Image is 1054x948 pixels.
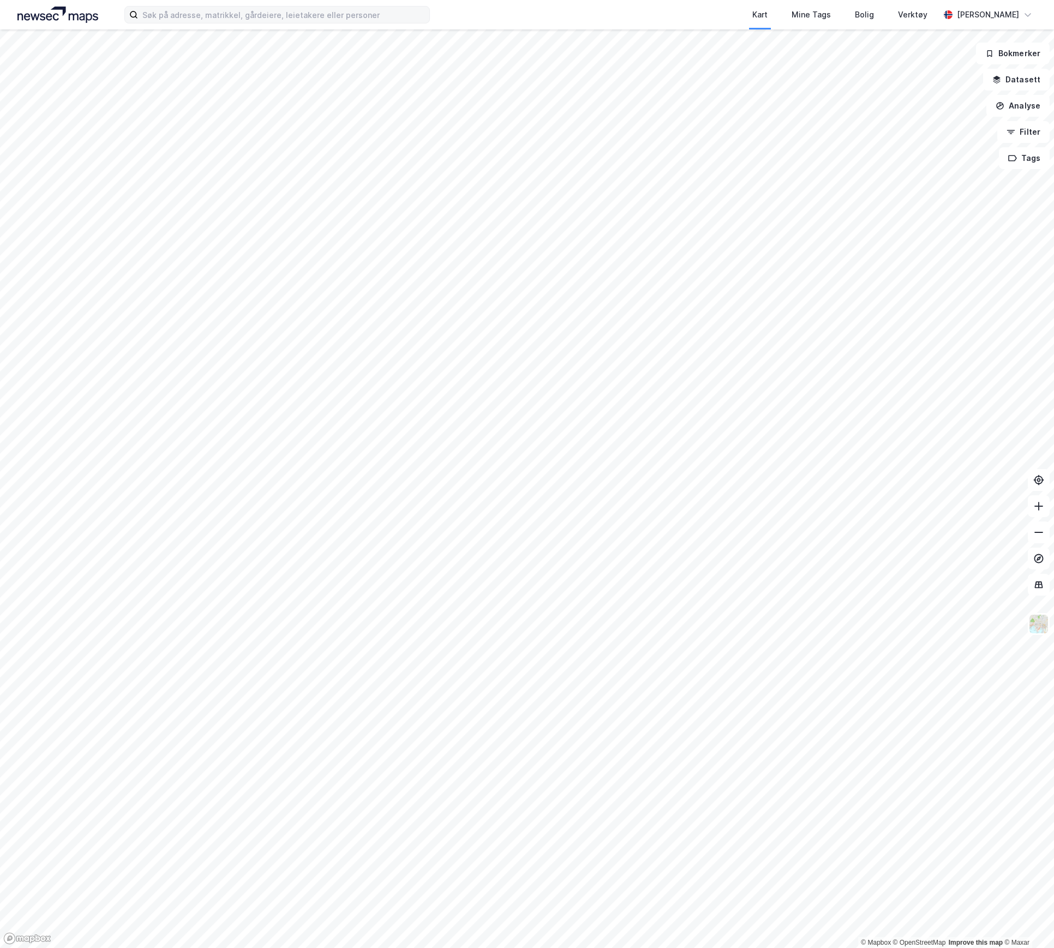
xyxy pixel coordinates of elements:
div: Mine Tags [792,8,831,21]
img: logo.a4113a55bc3d86da70a041830d287a7e.svg [17,7,98,23]
button: Filter [997,121,1050,143]
div: Kart [752,8,768,21]
button: Datasett [983,69,1050,91]
button: Analyse [986,95,1050,117]
button: Bokmerker [976,43,1050,64]
div: Bolig [855,8,874,21]
a: Improve this map [949,939,1003,946]
div: Verktøy [898,8,927,21]
input: Søk på adresse, matrikkel, gårdeiere, leietakere eller personer [138,7,429,23]
iframe: Chat Widget [999,896,1054,948]
img: Z [1028,614,1049,634]
div: Kontrollprogram for chat [999,896,1054,948]
a: Mapbox [861,939,891,946]
a: OpenStreetMap [893,939,946,946]
div: [PERSON_NAME] [957,8,1019,21]
button: Tags [999,147,1050,169]
a: Mapbox homepage [3,932,51,945]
